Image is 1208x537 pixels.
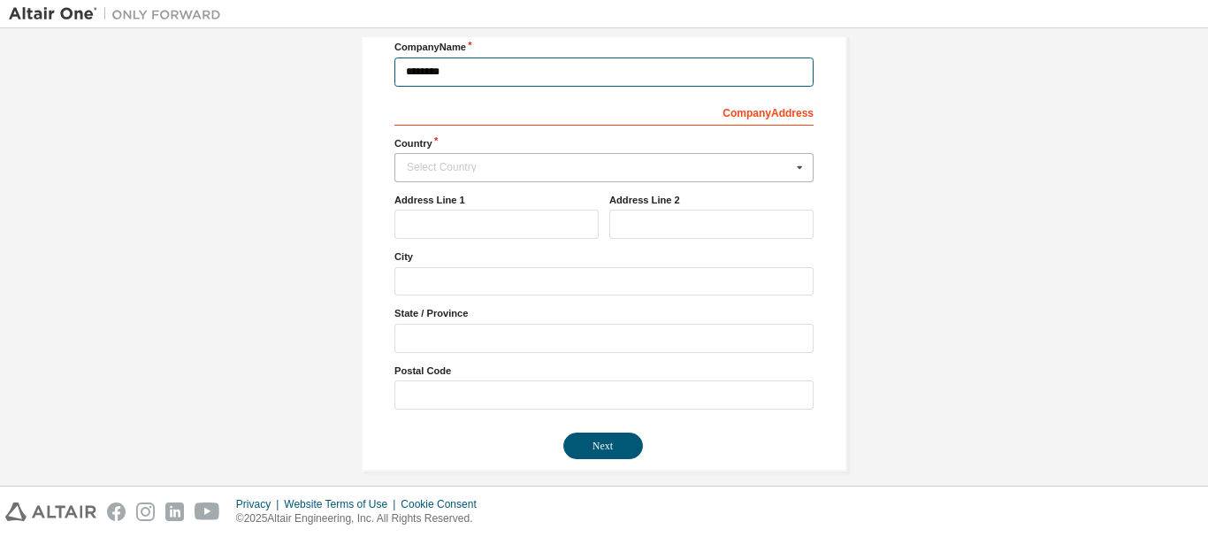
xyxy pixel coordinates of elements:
div: Select Country [407,162,791,173]
img: facebook.svg [107,502,126,521]
label: Postal Code [394,364,814,378]
label: Address Line 2 [609,193,814,207]
label: City [394,249,814,264]
img: instagram.svg [136,502,155,521]
div: Privacy [236,497,284,511]
label: Address Line 1 [394,193,599,207]
img: Altair One [9,5,230,23]
div: Company Address [394,97,814,126]
label: Company Name [394,40,814,54]
p: © 2025 Altair Engineering, Inc. All Rights Reserved. [236,511,487,526]
img: altair_logo.svg [5,502,96,521]
label: Country [394,136,814,150]
div: Website Terms of Use [284,497,401,511]
img: youtube.svg [195,502,220,521]
img: linkedin.svg [165,502,184,521]
button: Next [563,433,643,459]
div: Cookie Consent [401,497,486,511]
label: State / Province [394,306,814,320]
